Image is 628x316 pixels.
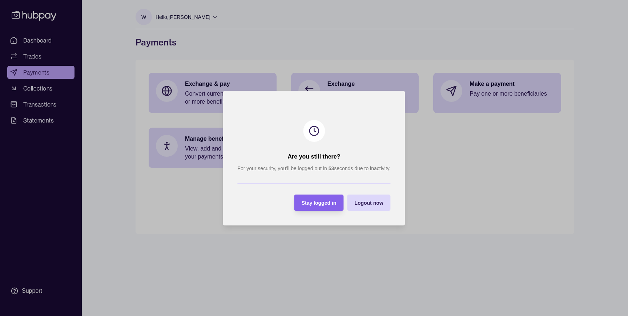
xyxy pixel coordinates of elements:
span: Stay logged in [302,200,337,206]
p: For your security, you’ll be logged out in seconds due to inactivity. [237,164,390,172]
span: Logout now [354,200,383,206]
strong: 53 [329,165,334,171]
button: Stay logged in [294,195,344,211]
h2: Are you still there? [288,153,341,161]
button: Logout now [347,195,390,211]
